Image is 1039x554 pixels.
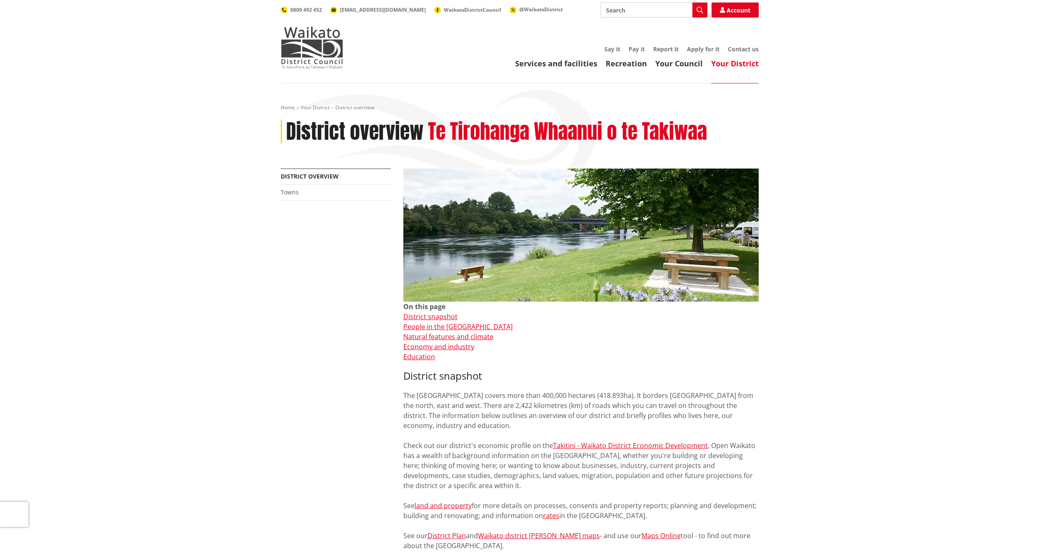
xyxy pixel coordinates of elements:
[281,188,299,196] a: Towns
[510,6,563,13] a: @WaikatoDistrict
[281,27,343,68] img: Waikato District Council - Te Kaunihera aa Takiwaa o Waikato
[642,531,681,540] a: Maps Online
[403,390,759,551] p: The [GEOGRAPHIC_DATA] covers more than 400,000 hectares (418.893ha). It borders [GEOGRAPHIC_DATA]...
[519,6,563,13] span: @WaikatoDistrict
[340,6,426,13] span: [EMAIL_ADDRESS][DOMAIN_NAME]
[655,58,703,68] a: Your Council
[478,531,600,540] a: Waikato district [PERSON_NAME] maps
[281,104,759,111] nav: breadcrumb
[403,342,474,351] a: Economy and industry
[711,58,759,68] a: Your District
[403,322,513,331] a: People in the [GEOGRAPHIC_DATA]
[281,104,295,111] a: Home
[281,172,339,180] a: District overview
[403,312,458,321] a: District snapshot
[444,6,501,13] span: WaikatoDistrictCouncil
[601,3,707,18] input: Search input
[553,441,708,450] a: Takitini - Waikato District Economic Development
[403,332,493,341] a: Natural features and climate
[335,104,374,111] span: District overview
[428,120,707,144] h2: Te Tirohanga Whaanui o te Takiwaa
[629,45,645,53] a: Pay it
[687,45,720,53] a: Apply for it
[515,58,597,68] a: Services and facilities
[290,6,322,13] span: 0800 492 452
[415,501,472,510] a: land and property
[604,45,620,53] a: Say it
[403,370,759,382] h3: District snapshot
[403,352,435,361] a: Education
[281,6,322,13] a: 0800 492 452
[286,120,423,144] h1: District overview
[434,6,501,13] a: WaikatoDistrictCouncil
[403,169,759,302] img: Ngaruawahia 0015
[653,45,679,53] a: Report it
[543,511,559,520] a: rates
[301,104,330,111] a: Your District
[712,3,759,18] a: Account
[728,45,759,53] a: Contact us
[606,58,647,68] a: Recreation
[428,531,466,540] a: District Plan
[330,6,426,13] a: [EMAIL_ADDRESS][DOMAIN_NAME]
[403,302,445,311] strong: On this page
